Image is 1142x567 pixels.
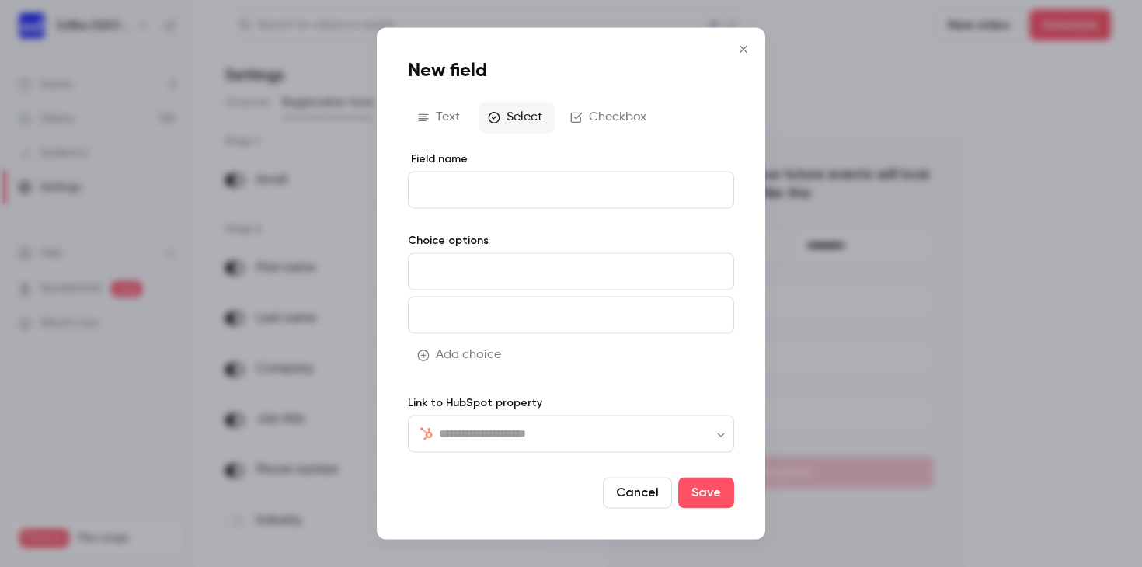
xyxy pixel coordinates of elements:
[728,33,759,64] button: Close
[561,102,659,133] button: Checkbox
[678,478,734,509] button: Save
[479,102,555,133] button: Select
[408,102,472,133] button: Text
[408,151,734,167] label: Field name
[408,233,734,249] label: Choice options
[408,395,734,411] label: Link to HubSpot property
[603,478,672,509] button: Cancel
[713,426,729,442] button: Open
[408,58,734,83] h1: New field
[408,339,514,370] button: Add choice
